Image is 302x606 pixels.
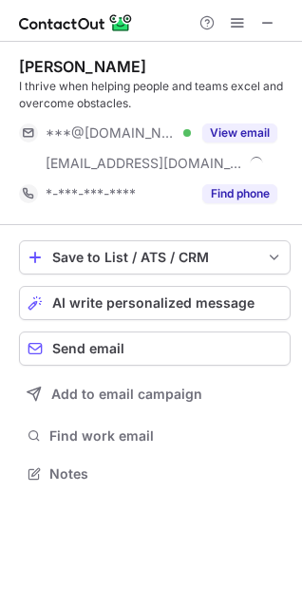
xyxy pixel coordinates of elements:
[202,184,277,203] button: Reveal Button
[46,124,177,142] span: ***@[DOMAIN_NAME]
[19,57,146,76] div: [PERSON_NAME]
[19,240,291,275] button: save-profile-one-click
[19,286,291,320] button: AI write personalized message
[19,423,291,449] button: Find work email
[19,78,291,112] div: I thrive when helping people and teams excel and overcome obstacles.
[52,295,255,311] span: AI write personalized message
[19,377,291,411] button: Add to email campaign
[52,250,257,265] div: Save to List / ATS / CRM
[19,11,133,34] img: ContactOut v5.3.10
[52,341,124,356] span: Send email
[202,123,277,142] button: Reveal Button
[19,331,291,366] button: Send email
[51,387,202,402] span: Add to email campaign
[49,427,283,445] span: Find work email
[49,465,283,483] span: Notes
[46,155,243,172] span: [EMAIL_ADDRESS][DOMAIN_NAME]
[19,461,291,487] button: Notes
